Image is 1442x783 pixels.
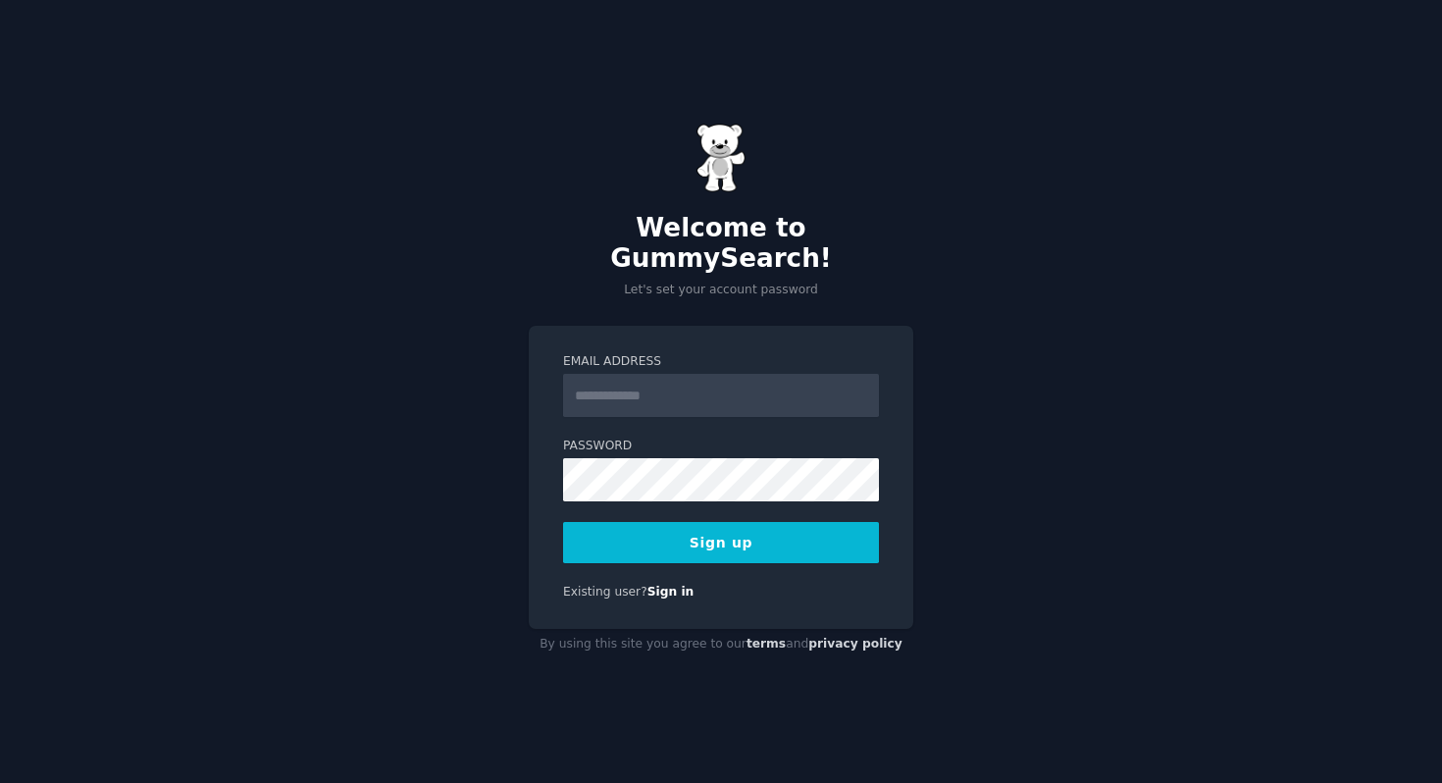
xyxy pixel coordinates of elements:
div: By using this site you agree to our and [529,629,913,660]
p: Let's set your account password [529,282,913,299]
button: Sign up [563,522,879,563]
a: privacy policy [808,637,902,651]
h2: Welcome to GummySearch! [529,213,913,275]
a: terms [747,637,786,651]
img: Gummy Bear [696,124,746,192]
label: Email Address [563,353,879,371]
a: Sign in [647,585,695,599]
span: Existing user? [563,585,647,599]
label: Password [563,438,879,455]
